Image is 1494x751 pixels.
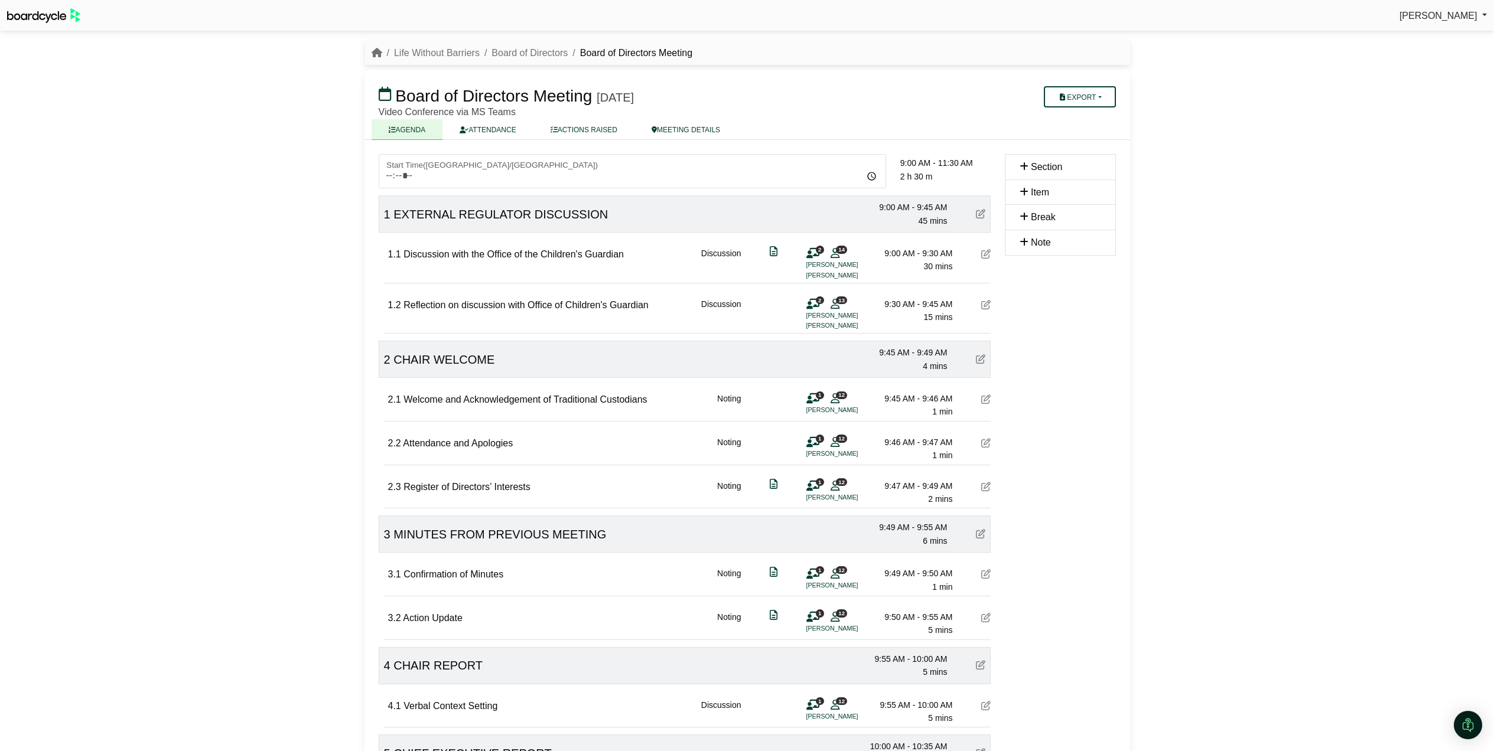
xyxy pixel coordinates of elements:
[870,698,953,711] div: 9:55 AM - 10:00 AM
[701,698,741,725] div: Discussion
[816,566,824,574] span: 1
[865,201,948,214] div: 9:00 AM - 9:45 AM
[806,623,895,634] li: [PERSON_NAME]
[932,407,952,416] span: 1 min
[865,652,948,665] div: 9:55 AM - 10:00 AM
[1031,212,1056,222] span: Break
[836,435,847,442] span: 12
[816,296,824,304] span: 2
[393,659,483,672] span: CHAIR REPORT
[701,247,741,280] div: Discussion
[870,247,953,260] div: 9:00 AM - 9:30 AM
[717,567,741,593] div: Noting
[1031,162,1062,172] span: Section
[403,482,530,492] span: Register of Directors’ Interests
[816,609,824,617] span: 1
[701,298,741,331] div: Discussion
[568,45,692,61] li: Board of Directors Meeting
[836,246,847,253] span: 14
[836,478,847,486] span: 12
[717,392,741,419] div: Noting
[865,346,948,359] div: 9:45 AM - 9:49 AM
[928,494,952,504] span: 2 mins
[717,610,741,637] div: Noting
[442,119,533,140] a: ATTENDANCE
[836,391,847,399] span: 12
[403,569,503,579] span: Confirmation of Minutes
[533,119,634,140] a: ACTIONS RAISED
[395,87,592,105] span: Board of Directors Meeting
[806,711,895,721] li: [PERSON_NAME]
[870,298,953,311] div: 9:30 AM - 9:45 AM
[403,300,649,310] span: Reflection on discussion with Office of Children's Guardian
[932,582,952,592] span: 1 min
[403,701,497,711] span: Verbal Context Setting
[1399,8,1487,24] a: [PERSON_NAME]
[928,713,952,723] span: 5 mins
[836,697,847,705] span: 12
[403,394,647,404] span: Welcome and Acknowledgement of Traditional Custodians
[806,311,895,321] li: [PERSON_NAME]
[806,270,895,280] li: [PERSON_NAME]
[865,521,948,534] div: 9:49 AM - 9:55 AM
[816,391,824,399] span: 1
[393,528,606,541] span: MINUTES FROM PREVIOUS MEETING
[379,107,516,117] span: Video Conference via MS Teams
[870,392,953,405] div: 9:45 AM - 9:46 AM
[806,260,895,270] li: [PERSON_NAME]
[836,609,847,617] span: 12
[836,566,847,574] span: 12
[923,312,952,322] span: 15 mins
[388,249,401,259] span: 1.1
[717,436,741,462] div: Noting
[388,300,401,310] span: 1.2
[388,569,401,579] span: 3.1
[1031,187,1049,197] span: Item
[806,321,895,331] li: [PERSON_NAME]
[388,701,401,711] span: 4.1
[393,353,494,366] span: CHAIR WELCOME
[7,8,80,23] img: BoardcycleBlackGreen-aaafeed430059cb809a45853b8cf6d952af9d84e6e89e1f1685b34bfd5cb7d64.svg
[918,216,947,226] span: 45 mins
[816,246,824,253] span: 2
[806,449,895,459] li: [PERSON_NAME]
[384,659,390,672] span: 4
[923,262,952,271] span: 30 mins
[806,580,895,590] li: [PERSON_NAME]
[717,479,741,506] div: Noting
[932,450,952,460] span: 1 min
[388,482,401,492] span: 2.3
[870,479,953,492] div: 9:47 AM - 9:49 AM
[384,208,390,221] span: 1
[597,90,634,105] div: [DATE]
[900,156,991,169] div: 9:00 AM - 11:30 AM
[836,296,847,304] span: 13
[634,119,737,140] a: MEETING DETAILS
[1454,711,1482,739] div: Open Intercom Messenger
[403,613,463,623] span: Action Update
[492,48,568,58] a: Board of Directors
[923,536,947,546] span: 6 mins
[1031,237,1051,247] span: Note
[403,438,513,448] span: Attendance and Apologies
[403,249,624,259] span: Discussion with the Office of the Children's Guardian
[388,613,401,623] span: 3.2
[384,353,390,366] span: 2
[372,45,693,61] nav: breadcrumb
[900,172,932,181] span: 2 h 30 m
[1399,11,1477,21] span: [PERSON_NAME]
[923,361,947,371] span: 4 mins
[388,394,401,404] span: 2.1
[816,697,824,705] span: 1
[806,492,895,502] li: [PERSON_NAME]
[870,436,953,449] div: 9:46 AM - 9:47 AM
[384,528,390,541] span: 3
[870,567,953,580] div: 9:49 AM - 9:50 AM
[806,405,895,415] li: [PERSON_NAME]
[816,435,824,442] span: 1
[393,208,608,221] span: EXTERNAL REGULATOR DISCUSSION
[870,610,953,623] div: 9:50 AM - 9:55 AM
[1044,86,1115,107] button: Export
[923,667,947,677] span: 5 mins
[816,478,824,486] span: 1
